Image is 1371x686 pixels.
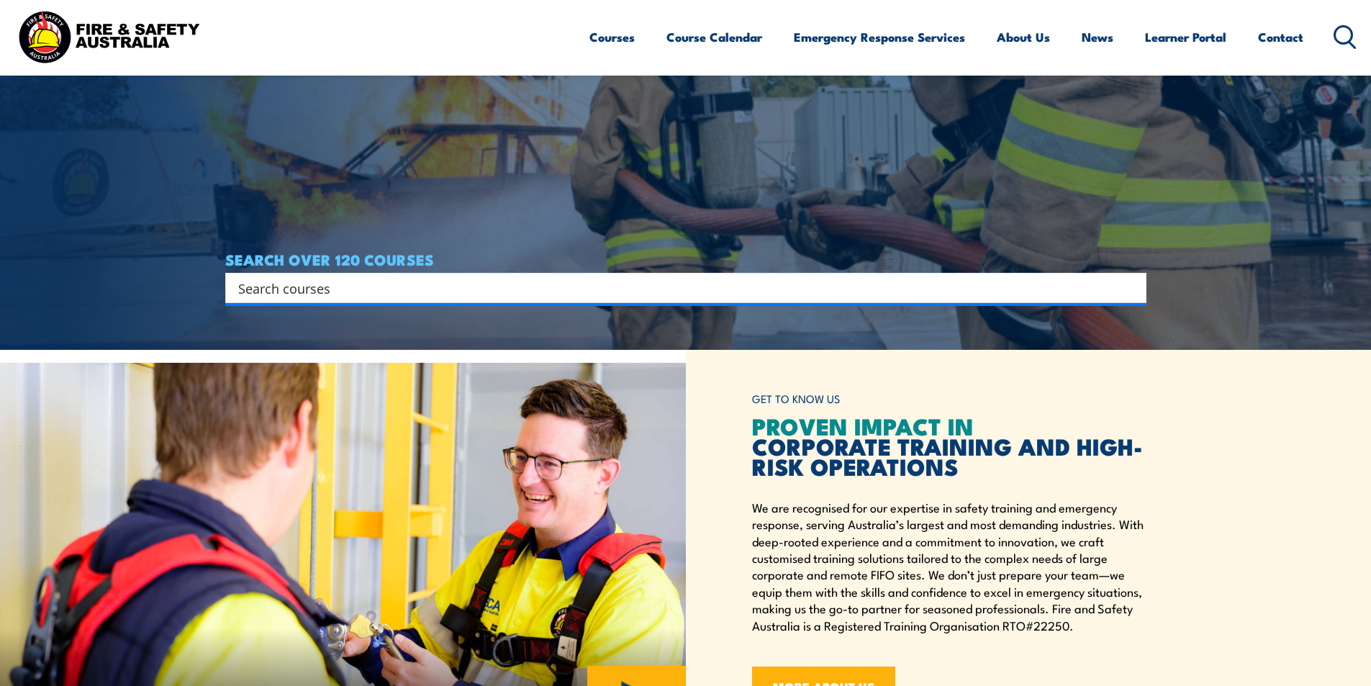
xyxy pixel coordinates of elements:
[794,18,965,56] a: Emergency Response Services
[752,407,974,443] span: PROVEN IMPACT IN
[1145,18,1226,56] a: Learner Portal
[238,277,1115,299] input: Search input
[752,499,1146,633] p: We are recognised for our expertise in safety training and emergency response, serving Australia’...
[666,18,762,56] a: Course Calendar
[225,251,1146,267] h4: SEARCH OVER 120 COURSES
[1121,278,1141,298] button: Search magnifier button
[752,386,1146,412] h6: GET TO KNOW US
[241,278,1118,298] form: Search form
[589,18,635,56] a: Courses
[1082,18,1113,56] a: News
[997,18,1050,56] a: About Us
[1258,18,1303,56] a: Contact
[752,415,1146,476] h2: CORPORATE TRAINING AND HIGH-RISK OPERATIONS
